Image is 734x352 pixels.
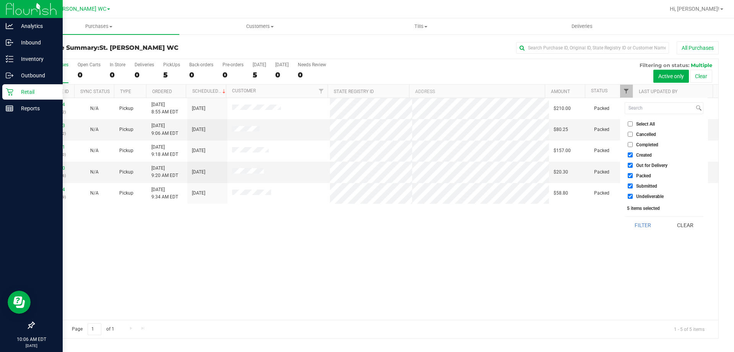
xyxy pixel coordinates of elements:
[628,121,633,126] input: Select All
[90,190,99,196] span: Not Applicable
[628,152,633,157] input: Created
[151,144,178,158] span: [DATE] 9:18 AM EDT
[628,142,633,147] input: Completed
[44,165,65,171] a: 12002030
[119,169,133,176] span: Pickup
[628,163,633,168] input: Out for Delivery
[554,105,571,112] span: $210.00
[192,190,205,197] span: [DATE]
[554,169,568,176] span: $20.30
[90,105,99,112] button: N/A
[275,62,289,67] div: [DATE]
[222,70,244,79] div: 0
[119,190,133,197] span: Pickup
[65,323,120,335] span: Page of 1
[625,103,694,114] input: Search
[44,123,65,128] a: 12001793
[636,153,652,157] span: Created
[151,101,178,116] span: [DATE] 8:55 AM EDT
[3,343,59,349] p: [DATE]
[90,169,99,176] button: N/A
[554,147,571,154] span: $157.00
[78,62,101,67] div: Open Carts
[13,54,59,64] p: Inventory
[88,323,101,335] input: 1
[80,89,110,94] a: Sync Status
[8,291,31,314] iframe: Resource center
[253,70,266,79] div: 5
[152,89,172,94] a: Ordered
[670,6,719,12] span: Hi, [PERSON_NAME]!
[151,165,178,179] span: [DATE] 9:20 AM EDT
[90,169,99,175] span: Not Applicable
[298,62,326,67] div: Needs Review
[628,194,633,199] input: Undeliverable
[78,70,101,79] div: 0
[691,62,712,68] span: Multiple
[639,89,677,94] a: Last Updated By
[636,184,657,188] span: Submitted
[594,147,609,154] span: Packed
[18,23,179,30] span: Purchases
[625,217,661,234] button: Filter
[677,41,719,54] button: All Purchases
[110,62,125,67] div: In Store
[6,55,13,63] inline-svg: Inventory
[554,126,568,133] span: $80.25
[189,70,213,79] div: 0
[189,62,213,67] div: Back-orders
[163,70,180,79] div: 5
[44,144,65,150] a: 12001881
[119,126,133,133] span: Pickup
[551,89,570,94] a: Amount
[315,85,328,98] a: Filter
[13,87,59,97] p: Retail
[135,62,154,67] div: Deliveries
[334,89,374,94] a: State Registry ID
[90,147,99,154] button: N/A
[298,70,326,79] div: 0
[668,323,711,335] span: 1 - 5 of 5 items
[179,18,340,34] a: Customers
[90,148,99,153] span: Not Applicable
[628,173,633,178] input: Packed
[340,18,501,34] a: Tills
[18,18,179,34] a: Purchases
[232,88,256,93] a: Customer
[275,70,289,79] div: 0
[640,62,689,68] span: Filtering on status:
[192,105,205,112] span: [DATE]
[594,105,609,112] span: Packed
[6,72,13,79] inline-svg: Outbound
[151,122,178,137] span: [DATE] 9:06 AM EDT
[554,190,568,197] span: $58.80
[341,23,501,30] span: Tills
[627,206,701,211] div: 5 items selected
[13,21,59,31] p: Analytics
[636,142,658,147] span: Completed
[6,22,13,30] inline-svg: Analytics
[119,147,133,154] span: Pickup
[44,102,65,107] a: 12001744
[628,132,633,137] input: Cancelled
[690,70,712,83] button: Clear
[502,18,663,34] a: Deliveries
[594,190,609,197] span: Packed
[667,217,703,234] button: Clear
[636,194,664,199] span: Undeliverable
[636,163,667,168] span: Out for Delivery
[636,122,655,126] span: Select All
[636,174,651,178] span: Packed
[253,62,266,67] div: [DATE]
[90,190,99,197] button: N/A
[192,147,205,154] span: [DATE]
[44,187,65,192] a: 12002104
[628,183,633,188] input: Submitted
[90,127,99,132] span: Not Applicable
[591,88,607,93] a: Status
[99,44,179,51] span: St. [PERSON_NAME] WC
[594,126,609,133] span: Packed
[13,104,59,113] p: Reports
[192,88,227,94] a: Scheduled
[163,62,180,67] div: PickUps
